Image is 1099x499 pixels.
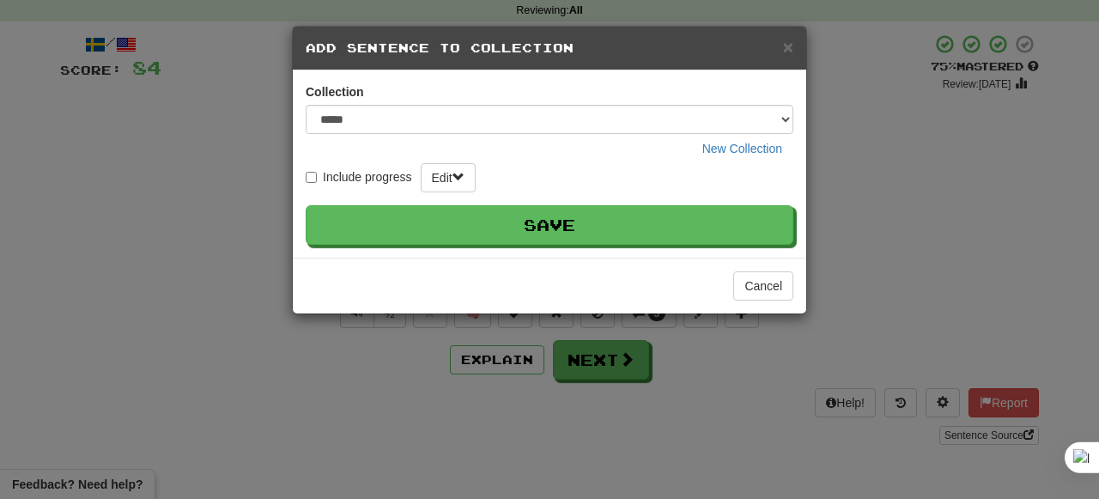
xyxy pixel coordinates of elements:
span: × [783,37,793,57]
input: Include progress [306,172,317,183]
label: Include progress [306,168,412,186]
button: New Collection [691,134,793,163]
button: Save [306,205,793,245]
label: Collection [306,83,364,100]
button: Close [783,38,793,56]
h5: Add Sentence to Collection [306,40,793,57]
button: Edit [421,163,476,192]
button: Cancel [733,271,793,301]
